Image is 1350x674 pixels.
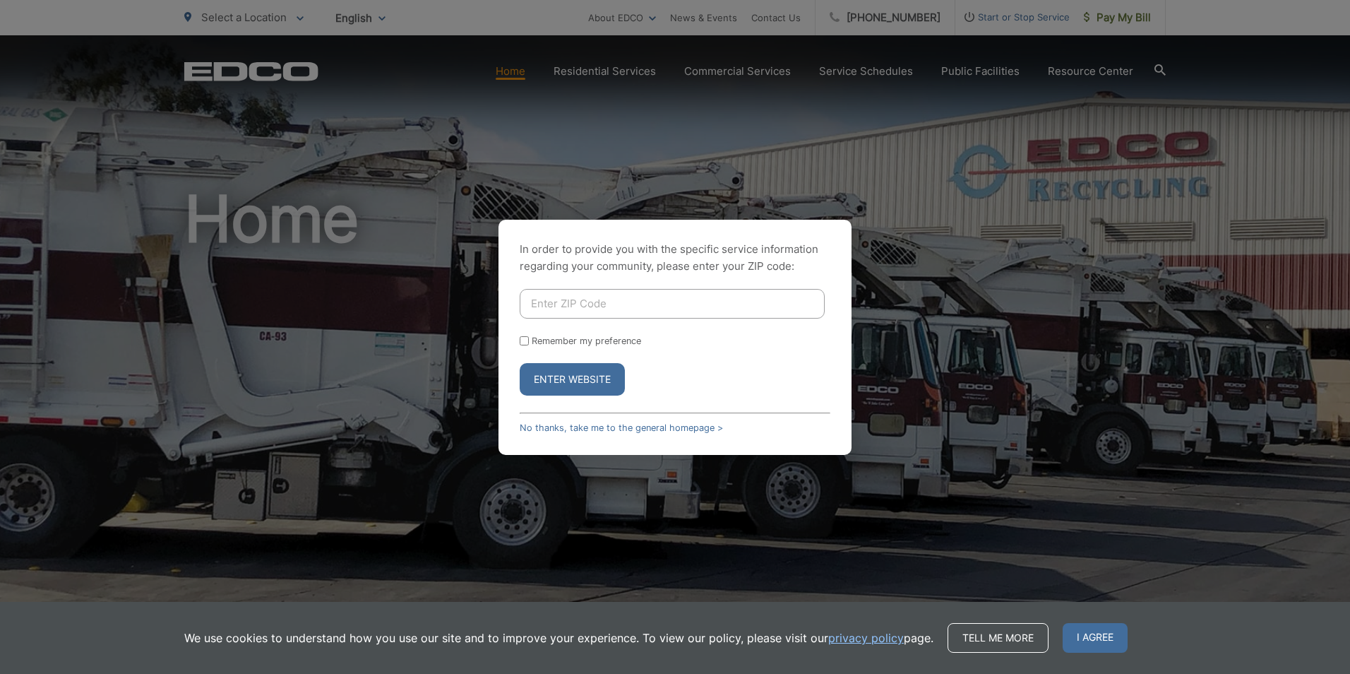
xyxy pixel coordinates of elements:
a: privacy policy [828,629,904,646]
label: Remember my preference [532,336,641,346]
a: Tell me more [948,623,1049,653]
button: Enter Website [520,363,625,396]
input: Enter ZIP Code [520,289,825,319]
p: We use cookies to understand how you use our site and to improve your experience. To view our pol... [184,629,933,646]
a: No thanks, take me to the general homepage > [520,422,723,433]
p: In order to provide you with the specific service information regarding your community, please en... [520,241,830,275]
span: I agree [1063,623,1128,653]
